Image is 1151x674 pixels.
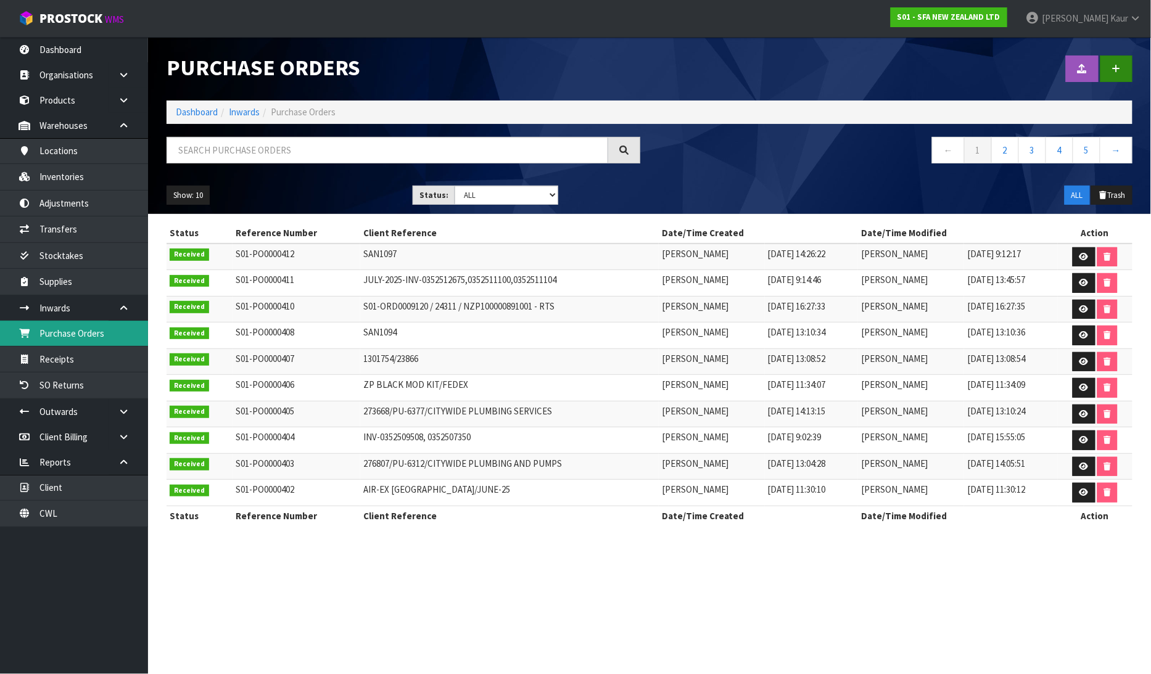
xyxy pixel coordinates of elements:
[360,244,659,270] td: SAN1097
[662,326,728,338] span: [PERSON_NAME]
[861,405,928,417] span: [PERSON_NAME]
[967,405,1025,417] span: [DATE] 13:10:24
[229,106,260,118] a: Inwards
[1046,137,1073,163] a: 4
[897,12,1000,22] strong: S01 - SFA NEW ZEALAND LTD
[861,431,928,443] span: [PERSON_NAME]
[768,300,826,312] span: [DATE] 16:27:33
[1018,137,1046,163] a: 3
[233,223,360,243] th: Reference Number
[360,427,659,454] td: INV-0352509508, 0352507350
[170,380,209,392] span: Received
[662,353,728,364] span: [PERSON_NAME]
[360,401,659,427] td: 273668/PU-6377/CITYWIDE PLUMBING SERVICES
[967,458,1025,469] span: [DATE] 14:05:51
[967,483,1025,495] span: [DATE] 11:30:12
[233,270,360,297] td: S01-PO0000411
[861,353,928,364] span: [PERSON_NAME]
[861,483,928,495] span: [PERSON_NAME]
[167,137,608,163] input: Search purchase orders
[170,327,209,340] span: Received
[662,483,728,495] span: [PERSON_NAME]
[105,14,124,25] small: WMS
[768,379,826,390] span: [DATE] 11:34:07
[768,353,826,364] span: [DATE] 13:08:52
[360,323,659,349] td: SAN1094
[233,348,360,375] td: S01-PO0000407
[1091,186,1132,205] button: Trash
[967,431,1025,443] span: [DATE] 15:55:05
[662,431,728,443] span: [PERSON_NAME]
[233,244,360,270] td: S01-PO0000412
[360,375,659,401] td: ZP BLACK MOD KIT/FEDEX
[1073,137,1100,163] a: 5
[170,275,209,287] span: Received
[39,10,102,27] span: ProStock
[233,453,360,480] td: S01-PO0000403
[858,506,1058,525] th: Date/Time Modified
[967,353,1025,364] span: [DATE] 13:08:54
[167,55,640,80] h1: Purchase Orders
[360,453,659,480] td: 276807/PU-6312/CITYWIDE PLUMBING AND PUMPS
[170,458,209,471] span: Received
[967,274,1025,286] span: [DATE] 13:45:57
[167,186,210,205] button: Show: 10
[967,300,1025,312] span: [DATE] 16:27:35
[167,506,233,525] th: Status
[360,480,659,506] td: AIR-EX [GEOGRAPHIC_DATA]/JUNE-25
[662,405,728,417] span: [PERSON_NAME]
[768,431,822,443] span: [DATE] 9:02:39
[768,483,826,495] span: [DATE] 11:30:10
[861,248,928,260] span: [PERSON_NAME]
[662,274,728,286] span: [PERSON_NAME]
[360,296,659,323] td: S01-ORD0009120 / 24311 / NZP100000891001 - RTS
[1110,12,1128,24] span: Kaur
[1058,223,1132,243] th: Action
[967,326,1025,338] span: [DATE] 13:10:36
[768,248,826,260] span: [DATE] 14:26:22
[662,300,728,312] span: [PERSON_NAME]
[932,137,965,163] a: ←
[233,375,360,401] td: S01-PO0000406
[170,406,209,418] span: Received
[233,480,360,506] td: S01-PO0000402
[1065,186,1090,205] button: ALL
[659,223,859,243] th: Date/Time Created
[861,458,928,469] span: [PERSON_NAME]
[233,323,360,349] td: S01-PO0000408
[662,379,728,390] span: [PERSON_NAME]
[768,405,826,417] span: [DATE] 14:13:15
[858,223,1058,243] th: Date/Time Modified
[768,458,826,469] span: [DATE] 13:04:28
[1058,506,1132,525] th: Action
[360,223,659,243] th: Client Reference
[170,432,209,445] span: Received
[19,10,34,26] img: cube-alt.png
[176,106,218,118] a: Dashboard
[233,427,360,454] td: S01-PO0000404
[233,401,360,427] td: S01-PO0000405
[861,326,928,338] span: [PERSON_NAME]
[659,137,1132,167] nav: Page navigation
[419,190,448,200] strong: Status:
[170,353,209,366] span: Received
[233,506,360,525] th: Reference Number
[891,7,1007,27] a: S01 - SFA NEW ZEALAND LTD
[768,274,822,286] span: [DATE] 9:14:46
[967,248,1021,260] span: [DATE] 9:12:17
[659,506,859,525] th: Date/Time Created
[170,301,209,313] span: Received
[271,106,336,118] span: Purchase Orders
[964,137,992,163] a: 1
[662,248,728,260] span: [PERSON_NAME]
[167,223,233,243] th: Status
[991,137,1019,163] a: 2
[1100,137,1132,163] a: →
[1042,12,1108,24] span: [PERSON_NAME]
[861,274,928,286] span: [PERSON_NAME]
[861,300,928,312] span: [PERSON_NAME]
[360,270,659,297] td: JULY-2025-INV-0352512675,0352511100,0352511104
[768,326,826,338] span: [DATE] 13:10:34
[170,249,209,261] span: Received
[662,458,728,469] span: [PERSON_NAME]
